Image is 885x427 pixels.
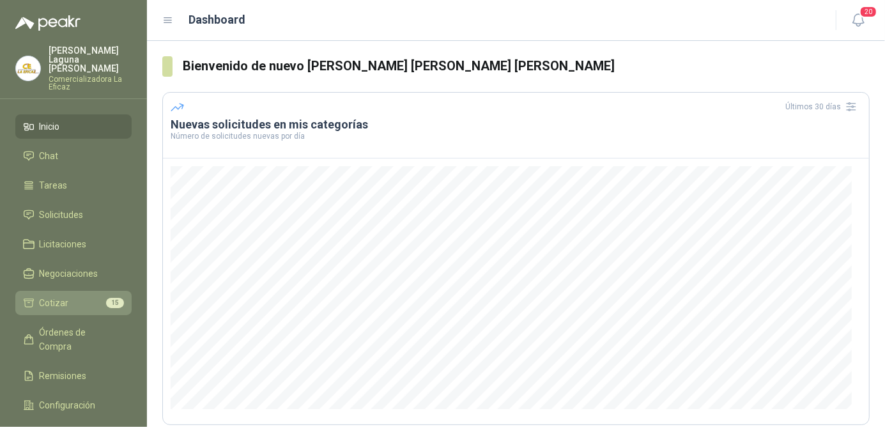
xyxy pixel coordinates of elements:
[40,267,98,281] span: Negociaciones
[171,117,861,132] h3: Nuevas solicitudes en mis categorías
[40,178,68,192] span: Tareas
[40,237,87,251] span: Licitaciones
[40,398,96,412] span: Configuración
[15,144,132,168] a: Chat
[40,296,69,310] span: Cotizar
[106,298,124,308] span: 15
[183,56,870,76] h3: Bienvenido de nuevo [PERSON_NAME] [PERSON_NAME] [PERSON_NAME]
[15,393,132,417] a: Configuración
[16,56,40,81] img: Company Logo
[15,261,132,286] a: Negociaciones
[15,173,132,198] a: Tareas
[171,132,861,140] p: Número de solicitudes nuevas por día
[15,232,132,256] a: Licitaciones
[40,120,60,134] span: Inicio
[859,6,877,18] span: 20
[40,325,119,353] span: Órdenes de Compra
[40,369,87,383] span: Remisiones
[847,9,870,32] button: 20
[15,291,132,315] a: Cotizar15
[15,203,132,227] a: Solicitudes
[785,97,861,117] div: Últimos 30 días
[15,320,132,359] a: Órdenes de Compra
[15,15,81,31] img: Logo peakr
[40,208,84,222] span: Solicitudes
[15,364,132,388] a: Remisiones
[40,149,59,163] span: Chat
[49,46,132,73] p: [PERSON_NAME] Laguna [PERSON_NAME]
[49,75,132,91] p: Comercializadora La Eficaz
[189,11,246,29] h1: Dashboard
[15,114,132,139] a: Inicio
